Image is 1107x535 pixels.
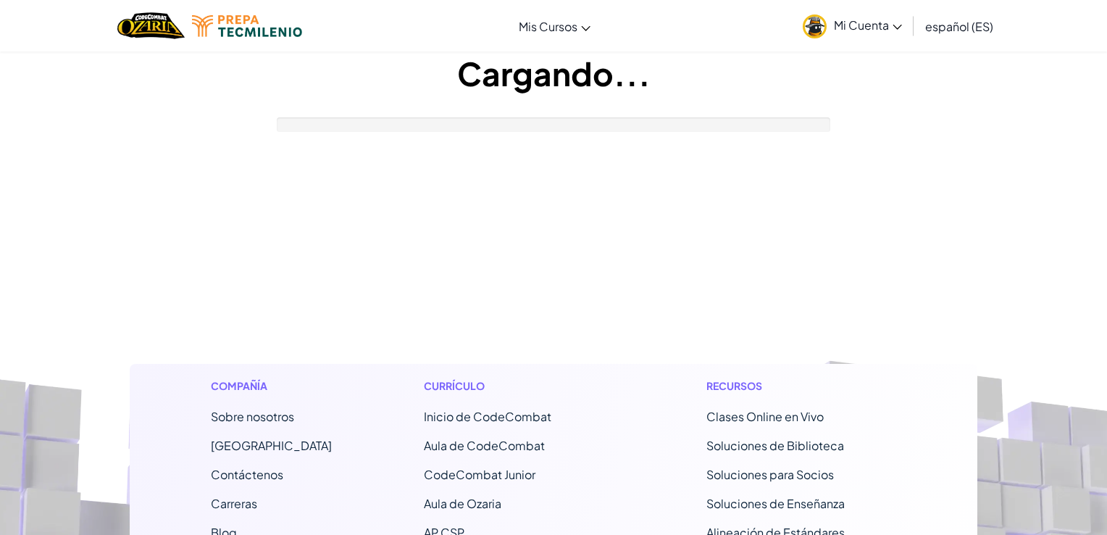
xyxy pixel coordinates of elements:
h1: Recursos [706,378,897,394]
a: Aula de Ozaria [424,496,501,511]
span: Inicio de CodeCombat [424,409,551,424]
span: Mi Cuenta [834,17,902,33]
a: Mis Cursos [511,7,598,46]
a: Aula de CodeCombat [424,438,545,453]
a: Soluciones de Biblioteca [706,438,844,453]
img: Home [117,11,185,41]
a: español (ES) [918,7,1001,46]
span: Contáctenos [211,467,283,482]
a: CodeCombat Junior [424,467,535,482]
a: Sobre nosotros [211,409,294,424]
span: español (ES) [925,19,993,34]
a: Mi Cuenta [795,3,909,49]
a: Ozaria by CodeCombat logo [117,11,185,41]
a: [GEOGRAPHIC_DATA] [211,438,332,453]
a: Carreras [211,496,257,511]
h1: Compañía [211,378,332,394]
a: Clases Online en Vivo [706,409,824,424]
img: Tecmilenio logo [192,15,302,37]
img: avatar [803,14,827,38]
span: Mis Cursos [519,19,577,34]
h1: Currículo [424,378,614,394]
a: Soluciones para Socios [706,467,834,482]
a: Soluciones de Enseñanza [706,496,845,511]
